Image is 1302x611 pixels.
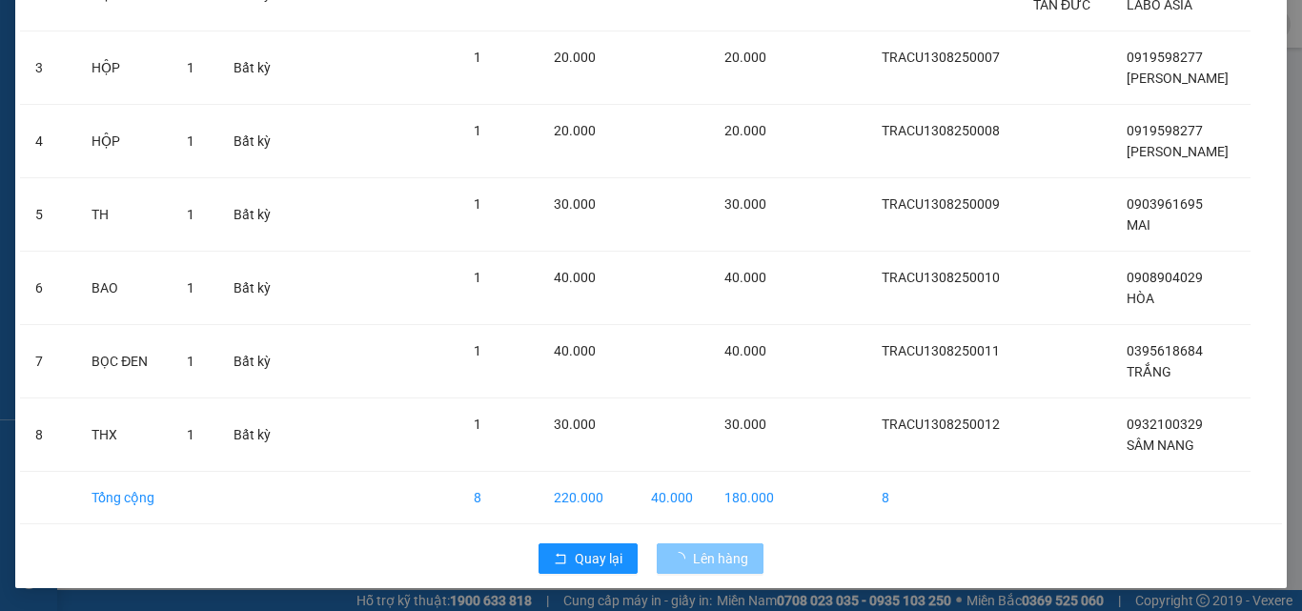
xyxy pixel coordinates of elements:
[554,196,596,212] span: 30.000
[724,343,766,358] span: 40.000
[474,417,481,432] span: 1
[1127,123,1203,138] span: 0919598277
[554,552,567,567] span: rollback
[218,398,288,472] td: Bất kỳ
[1127,343,1203,358] span: 0395618684
[554,270,596,285] span: 40.000
[539,543,638,574] button: rollbackQuay lại
[187,207,194,222] span: 1
[866,472,1018,524] td: 8
[636,472,710,524] td: 40.000
[554,50,596,65] span: 20.000
[76,398,172,472] td: THX
[1127,438,1194,453] span: SÂM NANG
[1127,217,1150,233] span: MAI
[187,133,194,149] span: 1
[474,343,481,358] span: 1
[16,18,46,38] span: Gửi:
[458,472,539,524] td: 8
[76,31,172,105] td: HỘP
[724,50,766,65] span: 20.000
[657,543,763,574] button: Lên hàng
[709,472,791,524] td: 180.000
[20,252,76,325] td: 6
[121,125,148,145] span: CC :
[554,123,596,138] span: 20.000
[124,59,317,82] div: SÂM NANG
[76,178,172,252] td: TH
[1127,71,1229,86] span: [PERSON_NAME]
[218,31,288,105] td: Bất kỳ
[1127,144,1229,159] span: [PERSON_NAME]
[76,105,172,178] td: HỘP
[554,417,596,432] span: 30.000
[1127,270,1203,285] span: 0908904029
[20,398,76,472] td: 8
[218,105,288,178] td: Bất kỳ
[124,16,170,36] span: Nhận:
[218,178,288,252] td: Bất kỳ
[187,60,194,75] span: 1
[124,82,317,109] div: 0932100329
[672,552,693,565] span: loading
[20,325,76,398] td: 7
[882,50,1000,65] span: TRACU1308250007
[474,123,481,138] span: 1
[1127,50,1203,65] span: 0919598277
[121,120,319,147] div: 30.000
[20,178,76,252] td: 5
[474,270,481,285] span: 1
[76,472,172,524] td: Tổng cộng
[575,548,622,569] span: Quay lại
[882,417,1000,432] span: TRACU1308250012
[474,196,481,212] span: 1
[724,123,766,138] span: 20.000
[474,50,481,65] span: 1
[724,196,766,212] span: 30.000
[1127,364,1171,379] span: TRẮNG
[20,105,76,178] td: 4
[724,270,766,285] span: 40.000
[218,325,288,398] td: Bất kỳ
[187,354,194,369] span: 1
[124,16,317,59] div: [GEOGRAPHIC_DATA]
[539,472,635,524] td: 220.000
[187,280,194,295] span: 1
[1127,291,1154,306] span: HÒA
[1127,417,1203,432] span: 0932100329
[693,548,748,569] span: Lên hàng
[882,196,1000,212] span: TRACU1308250009
[554,343,596,358] span: 40.000
[76,252,172,325] td: BAO
[20,31,76,105] td: 3
[882,123,1000,138] span: TRACU1308250008
[882,343,1000,358] span: TRACU1308250011
[724,417,766,432] span: 30.000
[16,16,111,39] div: Trà Cú
[1127,196,1203,212] span: 0903961695
[187,427,194,442] span: 1
[76,325,172,398] td: BỌC ĐEN
[882,270,1000,285] span: TRACU1308250010
[218,252,288,325] td: Bất kỳ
